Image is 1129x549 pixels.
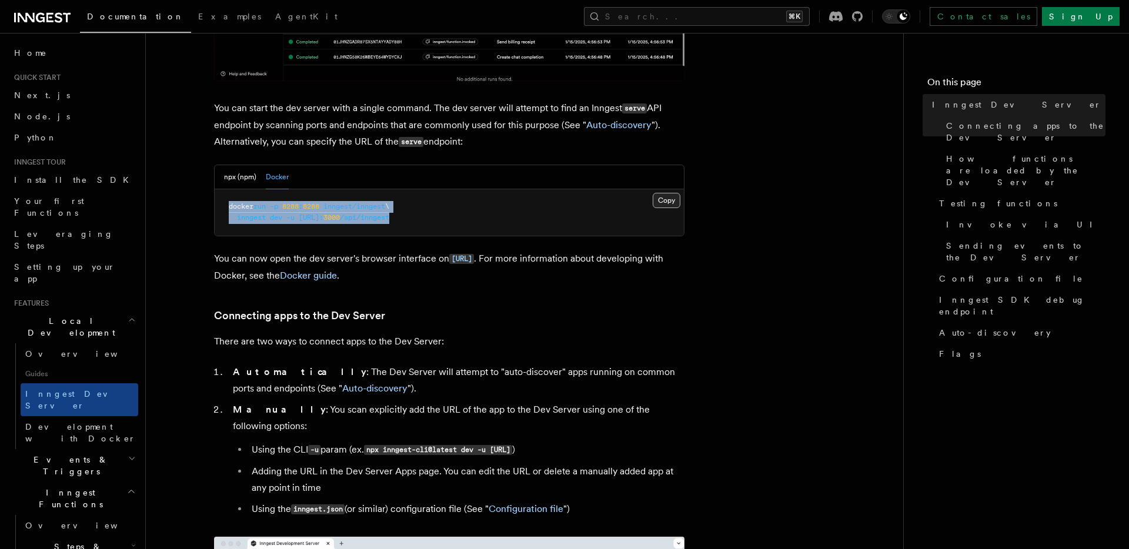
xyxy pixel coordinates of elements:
li: : You scan explicitly add the URL of the app to the Dev Server using one of the following options: [229,401,684,518]
span: docker [229,202,253,210]
a: Auto-discovery [342,383,407,394]
h4: On this page [927,75,1105,94]
a: Configuration file [489,503,563,514]
span: Development with Docker [25,422,136,443]
span: Overview [25,521,146,530]
button: Local Development [9,310,138,343]
p: You can now open the dev server's browser interface on . For more information about developing wi... [214,250,684,284]
a: Auto-discovery [934,322,1105,343]
a: Overview [21,515,138,536]
a: Invoke via UI [941,214,1105,235]
span: -p [270,202,278,210]
a: Configuration file [934,268,1105,289]
span: Inngest Functions [9,487,127,510]
a: AgentKit [268,4,345,32]
button: Events & Triggers [9,449,138,482]
a: Install the SDK [9,169,138,190]
span: Inngest tour [9,158,66,167]
a: Development with Docker [21,416,138,449]
code: [URL] [449,254,474,264]
span: 8288 [303,202,319,210]
span: Events & Triggers [9,454,128,477]
button: Toggle dark mode [882,9,910,24]
a: Flags [934,343,1105,364]
span: Sending events to the Dev Server [946,240,1105,263]
span: Local Development [9,315,128,339]
span: Inngest SDK debug endpoint [939,294,1105,317]
a: Python [9,127,138,148]
span: Setting up your app [14,262,115,283]
span: Documentation [87,12,184,21]
span: -u [286,213,295,222]
a: Connecting apps to the Dev Server [214,307,385,324]
a: How functions are loaded by the Dev Server [941,148,1105,193]
li: Using the CLI param (ex. ) [248,441,684,458]
div: Local Development [9,343,138,449]
span: Guides [21,364,138,383]
button: npx (npm) [224,165,256,189]
span: How functions are loaded by the Dev Server [946,153,1105,188]
a: [URL] [449,253,474,264]
a: Contact sales [930,7,1037,26]
span: /api/inngest [340,213,389,222]
span: Inngest Dev Server [932,99,1101,111]
span: Configuration file [939,273,1083,284]
span: run [253,202,266,210]
button: Search...⌘K [584,7,810,26]
a: Documentation [80,4,191,33]
button: Inngest Functions [9,482,138,515]
a: Your first Functions [9,190,138,223]
li: Using the (or similar) configuration file (See " ") [248,501,684,518]
li: Adding the URL in the Dev Server Apps page. You can edit the URL or delete a manually added app a... [248,463,684,496]
a: Inngest SDK debug endpoint [934,289,1105,322]
span: Features [9,299,49,308]
span: Leveraging Steps [14,229,113,250]
kbd: ⌘K [786,11,803,22]
a: Docker guide [280,270,337,281]
span: dev [270,213,282,222]
span: Flags [939,348,981,360]
code: serve [622,103,647,113]
a: Inngest Dev Server [927,94,1105,115]
span: Inngest Dev Server [25,389,126,410]
strong: Manually [233,404,326,415]
span: 3000 [323,213,340,222]
a: Examples [191,4,268,32]
span: 8288 [282,202,299,210]
a: Sending events to the Dev Server [941,235,1105,268]
span: Your first Functions [14,196,84,217]
code: inngest.json [291,504,345,514]
a: Setting up your app [9,256,138,289]
code: serve [399,137,423,147]
p: There are two ways to connect apps to the Dev Server: [214,333,684,350]
code: -u [308,445,320,455]
span: Overview [25,349,146,359]
span: Node.js [14,112,70,121]
span: Connecting apps to the Dev Server [946,120,1105,143]
span: AgentKit [275,12,338,21]
a: Testing functions [934,193,1105,214]
span: Install the SDK [14,175,136,185]
strong: Automatically [233,366,366,377]
span: Quick start [9,73,61,82]
button: Docker [266,165,289,189]
a: Node.js [9,106,138,127]
a: Leveraging Steps [9,223,138,256]
span: : [299,202,303,210]
a: Inngest Dev Server [21,383,138,416]
span: [URL]: [299,213,323,222]
span: Invoke via UI [946,219,1103,230]
span: inngest [237,213,266,222]
span: Testing functions [939,197,1057,209]
span: Python [14,133,57,142]
a: Connecting apps to the Dev Server [941,115,1105,148]
span: Next.js [14,91,70,100]
li: : The Dev Server will attempt to "auto-discover" apps running on common ports and endpoints (See ... [229,364,684,397]
span: \ [385,202,389,210]
a: Home [9,42,138,63]
a: Auto-discovery [586,119,652,130]
span: Auto-discovery [939,327,1051,339]
a: Sign Up [1042,7,1120,26]
code: npx inngest-cli@latest dev -u [URL] [364,445,512,455]
span: inngest/inngest [323,202,385,210]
